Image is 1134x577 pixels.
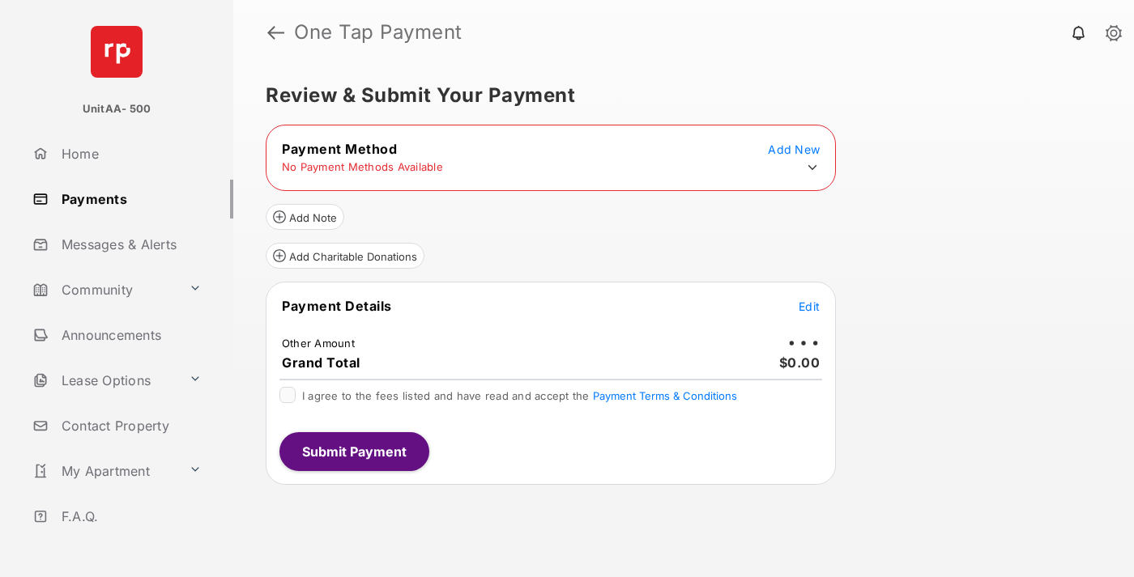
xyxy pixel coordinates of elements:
[26,316,233,354] a: Announcements
[282,298,392,314] span: Payment Details
[266,86,1089,105] h5: Review & Submit Your Payment
[294,23,463,42] strong: One Tap Payment
[266,243,424,269] button: Add Charitable Donations
[279,432,429,471] button: Submit Payment
[26,452,182,490] a: My Apartment
[281,336,356,350] td: Other Amount
[799,299,820,313] span: Edit
[799,298,820,314] button: Edit
[302,389,737,402] span: I agree to the fees listed and have read and accept the
[593,389,737,402] button: I agree to the fees listed and have read and accept the
[26,225,233,264] a: Messages & Alerts
[282,141,397,157] span: Payment Method
[26,270,182,309] a: Community
[779,354,821,371] span: $0.00
[282,354,360,371] span: Grand Total
[281,159,444,174] td: No Payment Methods Available
[26,406,233,445] a: Contact Property
[26,134,233,173] a: Home
[26,497,233,536] a: F.A.Q.
[83,101,151,117] p: UnitAA- 500
[91,26,143,78] img: svg+xml;base64,PHN2ZyB4bWxucz0iaHR0cDovL3d3dy53My5vcmcvMjAwMC9zdmciIHdpZHRoPSI2NCIgaGVpZ2h0PSI2NC...
[768,141,820,157] button: Add New
[768,142,820,156] span: Add New
[26,361,182,400] a: Lease Options
[26,180,233,218] a: Payments
[266,204,344,230] button: Add Note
